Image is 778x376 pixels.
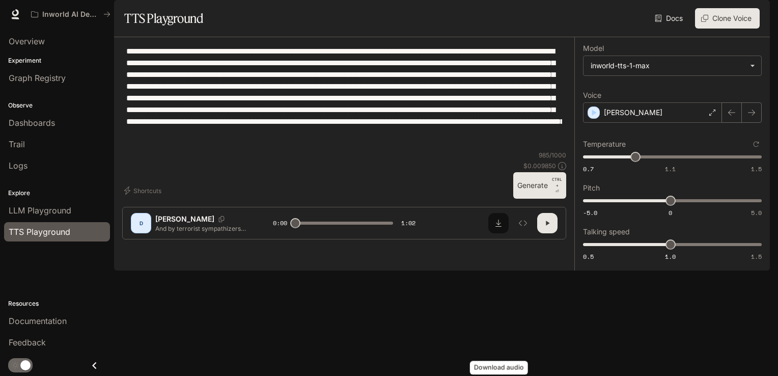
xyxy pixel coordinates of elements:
[665,252,676,261] span: 1.0
[552,176,562,189] p: CTRL +
[488,213,509,233] button: Download audio
[470,361,528,374] div: Download audio
[591,61,745,71] div: inworld-tts-1-max
[583,252,594,261] span: 0.5
[583,45,604,52] p: Model
[751,139,762,150] button: Reset to default
[513,172,566,199] button: GenerateCTRL +⏎
[122,182,165,199] button: Shortcuts
[653,8,687,29] a: Docs
[214,216,229,222] button: Copy Voice ID
[133,215,149,231] div: D
[583,92,601,99] p: Voice
[517,179,548,192] font: Generate
[695,8,760,29] button: Clone Voice
[513,213,533,233] button: Inspect
[583,165,594,173] span: 0.7
[751,165,762,173] span: 1.5
[401,218,415,228] span: 1:02
[583,228,630,235] p: Talking speed
[42,10,99,19] p: Inworld AI Demos
[583,141,626,148] p: Temperature
[669,208,672,217] span: 0
[751,208,762,217] span: 5.0
[155,214,214,224] p: [PERSON_NAME]
[124,8,203,29] h1: TTS Playground
[665,165,676,173] span: 1.1
[26,4,115,24] button: All workspaces
[273,218,287,228] span: 0:00
[583,56,761,75] div: inworld-tts-1-max
[712,12,752,25] font: Clone Voice
[751,252,762,261] span: 1.5
[583,208,597,217] span: -5.0
[604,108,662,118] p: [PERSON_NAME]
[583,184,600,192] p: Pitch
[133,185,161,196] font: Shortcuts
[555,189,559,194] font: ⏎
[666,12,683,25] font: Docs
[155,224,248,233] p: And by terrorist sympathizers that somehow includes those who oppose the actions of Israel in [GE...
